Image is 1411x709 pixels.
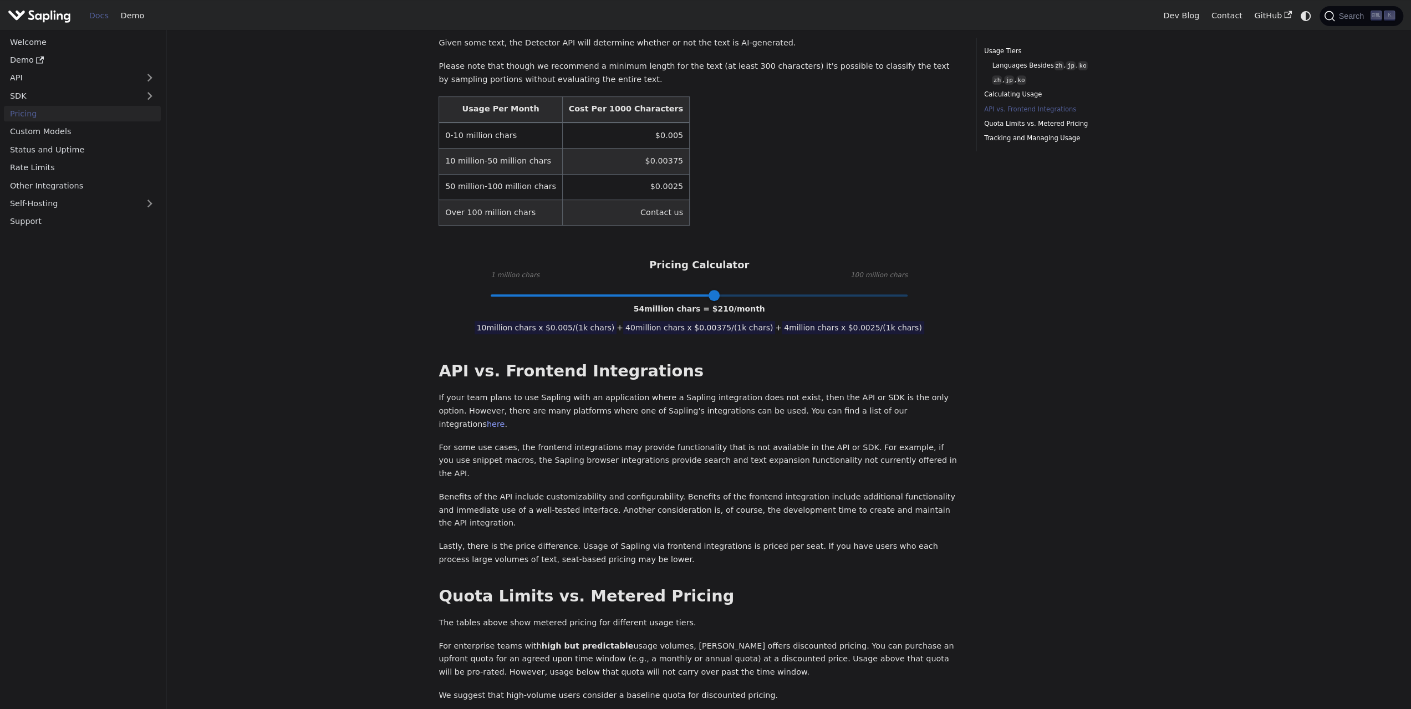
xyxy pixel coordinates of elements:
[439,689,960,702] p: We suggest that high-volume users consider a baseline quota for discounted pricing.
[4,34,161,50] a: Welcome
[542,641,634,650] strong: high but predictable
[439,37,960,50] p: Given some text, the Detector API will determine whether or not the text is AI-generated.
[1016,75,1026,85] code: ko
[1298,8,1314,24] button: Switch between dark and light mode (currently system mode)
[634,304,765,313] span: 54 million chars = $ 210 /month
[4,106,161,122] a: Pricing
[4,52,161,68] a: Demo
[984,133,1134,144] a: Tracking and Managing Usage
[782,321,924,334] span: 4 million chars x $ 0.0025 /(1k chars)
[491,270,539,281] span: 1 million chars
[850,270,908,281] span: 100 million chars
[439,361,960,381] h2: API vs. Frontend Integrations
[1054,61,1064,70] code: zh
[439,149,562,174] td: 10 million-50 million chars
[439,391,960,431] p: If your team plans to use Sapling with an application where a Sapling integration does not exist,...
[439,200,562,225] td: Over 100 million chars
[1248,7,1297,24] a: GitHub
[562,149,689,174] td: $0.00375
[984,119,1134,129] a: Quota Limits vs. Metered Pricing
[439,491,960,530] p: Benefits of the API include customizability and configurability. Benefits of the frontend integra...
[1157,7,1205,24] a: Dev Blog
[8,8,75,24] a: Sapling.ai
[4,88,139,104] a: SDK
[439,616,960,630] p: The tables above show metered pricing for different usage tiers.
[439,586,960,606] h2: Quota Limits vs. Metered Pricing
[439,123,562,149] td: 0-10 million chars
[439,96,562,123] th: Usage Per Month
[4,141,161,157] a: Status and Uptime
[562,123,689,149] td: $0.005
[1066,61,1076,70] code: jp
[1320,6,1403,26] button: Search (Ctrl+K)
[775,323,782,332] span: +
[992,75,1130,85] a: zh,jp,ko
[992,60,1130,71] a: Languages Besideszh,jp,ko
[4,196,161,212] a: Self-Hosting
[617,323,623,332] span: +
[4,124,161,140] a: Custom Models
[562,96,689,123] th: Cost Per 1000 Characters
[439,640,960,679] p: For enterprise teams with usage volumes, [PERSON_NAME] offers discounted pricing. You can purchas...
[984,89,1134,100] a: Calculating Usage
[1078,61,1088,70] code: ko
[4,70,139,86] a: API
[139,70,161,86] button: Expand sidebar category 'API'
[83,7,115,24] a: Docs
[439,540,960,567] p: Lastly, there is the price difference. Usage of Sapling via frontend integrations is priced per s...
[992,75,1002,85] code: zh
[562,174,689,200] td: $0.0025
[649,259,749,272] h3: Pricing Calculator
[439,60,960,86] p: Please note that though we recommend a minimum length for the text (at least 300 characters) it's...
[623,321,775,334] span: 40 million chars x $ 0.00375 /(1k chars)
[8,8,71,24] img: Sapling.ai
[475,321,617,334] span: 10 million chars x $ 0.005 /(1k chars)
[139,88,161,104] button: Expand sidebar category 'SDK'
[4,177,161,193] a: Other Integrations
[1384,11,1395,21] kbd: K
[1205,7,1249,24] a: Contact
[4,160,161,176] a: Rate Limits
[1335,12,1371,21] span: Search
[115,7,150,24] a: Demo
[562,200,689,225] td: Contact us
[439,441,960,481] p: For some use cases, the frontend integrations may provide functionality that is not available in ...
[984,46,1134,57] a: Usage Tiers
[1004,75,1014,85] code: jp
[439,174,562,200] td: 50 million-100 million chars
[4,213,161,229] a: Support
[984,104,1134,115] a: API vs. Frontend Integrations
[487,420,505,429] a: here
